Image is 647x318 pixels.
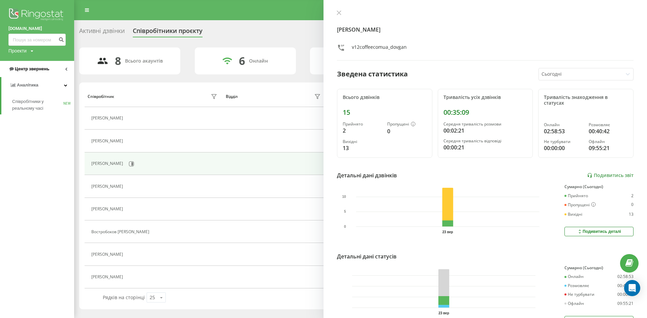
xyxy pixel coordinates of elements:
div: 6 [239,55,245,67]
div: 09:55:21 [617,301,634,306]
div: Пропущені [564,202,596,208]
div: 13 [343,144,382,152]
div: Середня тривалість відповіді [443,139,527,143]
div: Не турбувати [564,292,594,297]
a: Подивитись звіт [587,173,634,178]
div: Активні дзвінки [79,27,125,38]
div: Онлайн [544,122,583,127]
div: 2 [631,193,634,198]
div: Востробоков [PERSON_NAME] [91,229,151,234]
div: Відділ [226,94,238,99]
div: 00:00:21 [443,143,527,151]
text: 23 вер [438,311,449,315]
div: Співробітники проєкту [133,27,203,38]
div: [PERSON_NAME] [91,161,125,166]
div: 00:35:09 [443,108,527,116]
div: 25 [150,294,155,301]
div: Онлайн [249,58,268,64]
div: Прийнято [564,193,588,198]
div: Подивитись деталі [577,229,621,234]
div: [PERSON_NAME] [91,207,125,211]
div: 02:58:53 [617,274,634,279]
div: 00:00:00 [544,144,583,152]
div: Всього дзвінків [343,95,427,100]
img: Ringostat logo [8,7,66,24]
div: Open Intercom Messenger [624,280,640,296]
div: 13 [629,212,634,217]
div: Онлайн [564,274,584,279]
text: 0 [344,225,346,228]
div: Вихідні [343,139,382,144]
div: Розмовляє [589,122,628,127]
div: Пропущені [387,122,426,127]
div: [PERSON_NAME] [91,116,125,120]
div: Детальні дані статусів [337,252,397,260]
span: Співробітники у реальному часі [12,98,63,112]
a: Аналiтика [1,77,74,93]
div: 00:40:42 [617,283,634,288]
text: 23 вер [442,230,453,234]
span: Аналiтика [17,82,38,87]
div: Розмовляє [564,283,589,288]
div: 09:55:21 [589,144,628,152]
div: 0 [631,202,634,208]
input: Пошук за номером [8,34,66,46]
div: 15 [343,108,427,116]
div: Співробітник [88,94,114,99]
div: 00:40:42 [589,127,628,135]
div: 00:00:00 [617,292,634,297]
div: Тривалість усіх дзвінків [443,95,527,100]
div: Середня тривалість розмови [443,122,527,127]
div: Прийнято [343,122,382,127]
div: 2 [343,127,382,135]
div: 00:02:21 [443,127,527,135]
div: 02:58:53 [544,127,583,135]
text: 10 [342,195,346,199]
div: Всього акаунтів [125,58,163,64]
div: v12coffeecomua_dovgan [352,44,407,54]
div: Проекти [8,47,27,54]
div: Детальні дані дзвінків [337,171,397,179]
div: 8 [115,55,121,67]
span: Центр звернень [15,66,49,71]
div: Сумарно (Сьогодні) [564,266,634,270]
h4: [PERSON_NAME] [337,26,634,34]
div: Тривалість знаходження в статусах [544,95,628,106]
div: [PERSON_NAME] [91,275,125,279]
div: Вихідні [564,212,582,217]
text: 5 [344,210,346,214]
div: 0 [387,127,426,135]
div: Офлайн [589,139,628,144]
div: [PERSON_NAME] [91,139,125,143]
div: Сумарно (Сьогодні) [564,184,634,189]
div: Зведена статистика [337,69,408,79]
div: [PERSON_NAME] [91,252,125,257]
div: Офлайн [564,301,584,306]
button: Подивитись деталі [564,227,634,236]
a: Співробітники у реальному часіNEW [12,96,74,114]
div: [PERSON_NAME] [91,184,125,189]
span: Рядків на сторінці [103,294,145,301]
a: [DOMAIN_NAME] [8,25,66,32]
div: Не турбувати [544,139,583,144]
